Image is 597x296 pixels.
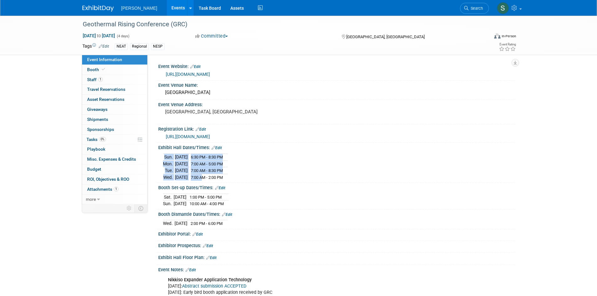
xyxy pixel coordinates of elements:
img: Format-Inperson.png [494,34,500,39]
span: 7:00 AM - 8:30 PM [191,168,223,173]
div: Booth Dismantle Dates/Times: [158,210,515,218]
a: ROI, Objectives & ROO [82,174,147,184]
span: 10:00 AM - 4:00 PM [190,201,224,206]
span: 2:00 PM - 6:00 PM [191,221,223,226]
a: Edit [212,146,222,150]
span: more [86,197,96,202]
i: Booth reservation complete [102,68,105,71]
a: Edit [222,212,232,217]
div: [GEOGRAPHIC_DATA] [163,88,510,97]
a: Abstract submission ACCEPTED [182,283,246,289]
td: Wed. [163,174,175,180]
a: Shipments [82,115,147,124]
a: Search [460,3,489,14]
a: Event Information [82,55,147,65]
span: Asset Reservations [87,97,124,102]
div: Exhibitor Portal: [158,229,515,237]
a: Sponsorships [82,125,147,134]
div: NESP [151,43,165,50]
td: Tue. [163,167,175,174]
td: [DATE] [175,167,188,174]
a: Tasks0% [82,135,147,144]
td: Sun. [163,153,175,160]
span: Travel Reservations [87,87,125,92]
span: Staff [87,77,103,82]
span: Booth [87,67,106,72]
img: Skye Tuinei [497,2,509,14]
span: 1:00 PM - 5:00 PM [190,195,222,200]
a: Playbook [82,144,147,154]
div: Exhibit Hall Dates/Times: [158,143,515,151]
td: [DATE] [175,153,188,160]
button: Committed [193,33,230,39]
span: 0% [99,137,106,142]
span: Sponsorships [87,127,114,132]
span: Giveaways [87,107,107,112]
div: NEAT [115,43,128,50]
a: Booth [82,65,147,75]
a: more [82,195,147,204]
div: Event Venue Address: [158,100,515,108]
td: Mon. [163,160,175,167]
span: Shipments [87,117,108,122]
span: Tasks [86,137,106,142]
div: Event Notes: [158,265,515,273]
a: Edit [192,232,203,236]
pre: [GEOGRAPHIC_DATA], [GEOGRAPHIC_DATA] [165,109,300,115]
span: 7:00 AM - 5:00 PM [191,162,223,166]
div: Event Format [452,33,516,42]
a: Attachments1 [82,184,147,194]
td: Tags [82,43,109,50]
span: [PERSON_NAME] [121,6,157,11]
span: Misc. Expenses & Credits [87,157,136,162]
div: In-Person [501,34,516,39]
a: Asset Reservations [82,95,147,104]
td: [DATE] [175,174,188,180]
span: ROI, Objectives & ROO [87,177,129,182]
span: [DATE] [DATE] [82,33,115,39]
span: Playbook [87,147,105,152]
a: Edit [99,44,109,49]
td: [DATE] [175,220,187,227]
a: Budget [82,164,147,174]
td: [DATE] [174,200,186,207]
td: Sat. [163,194,174,200]
td: [DATE] [175,160,188,167]
b: Nikkiso Expander Application Technology [168,277,252,283]
span: Search [469,6,483,11]
span: Event Information [87,57,122,62]
span: 6:30 PM - 8:30 PM [191,155,223,159]
img: ExhibitDay [82,5,114,12]
span: 7:00 AM - 2:00 PM [191,175,223,180]
span: [GEOGRAPHIC_DATA], [GEOGRAPHIC_DATA] [346,34,425,39]
a: Edit [196,127,206,132]
div: Event Website: [158,62,515,70]
a: Edit [186,268,196,272]
div: Registration Link: [158,124,515,132]
a: Edit [206,256,217,260]
td: [DATE] [174,194,186,200]
span: Budget [87,167,101,172]
span: Attachments [87,187,118,192]
a: [URL][DOMAIN_NAME] [166,134,210,139]
div: Event Rating [499,43,516,46]
div: Event Venue Name: [158,80,515,88]
div: Booth Set-up Dates/Times: [158,183,515,191]
span: 1 [98,77,103,82]
a: Misc. Expenses & Credits [82,154,147,164]
a: Giveaways [82,105,147,114]
span: to [96,33,102,38]
a: Edit [215,186,225,190]
span: (4 days) [116,34,129,38]
div: Regional [130,43,149,50]
div: Geothermal Rising Conference (GRC) [81,19,479,30]
td: Wed. [163,220,175,227]
span: 1 [114,187,118,191]
a: Edit [190,65,201,69]
div: Exhibit Hall Floor Plan: [158,253,515,261]
td: Sun. [163,200,174,207]
a: Edit [203,244,213,248]
div: Exhibitor Prospectus: [158,241,515,249]
a: [URL][DOMAIN_NAME] [166,72,210,77]
td: Toggle Event Tabs [134,204,147,212]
